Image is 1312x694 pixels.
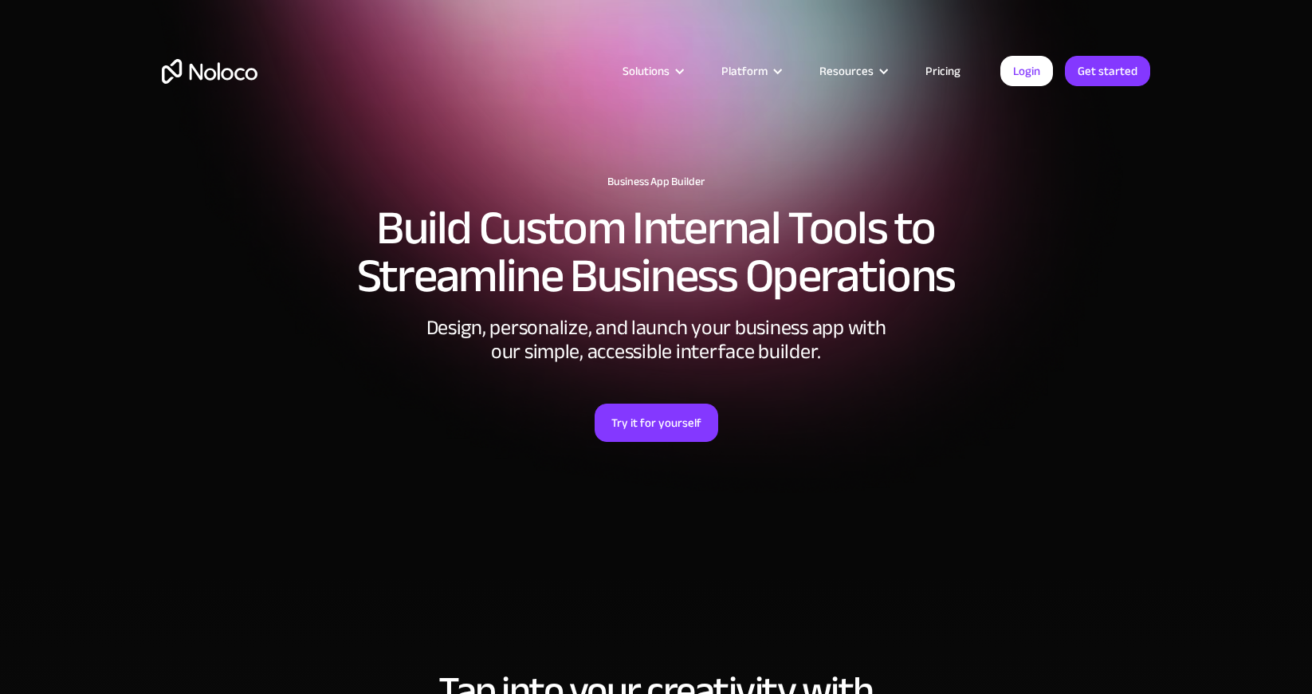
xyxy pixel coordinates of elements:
div: Solutions [623,61,670,81]
h1: Business App Builder [162,175,1150,188]
a: Get started [1065,56,1150,86]
a: Try it for yourself [595,404,718,442]
div: Solutions [603,61,701,81]
a: Pricing [905,61,980,81]
a: Login [1000,56,1053,86]
div: Design, personalize, and launch your business app with our simple, accessible interface builder. [417,316,895,364]
a: home [162,59,257,84]
div: Platform [701,61,799,81]
h2: Build Custom Internal Tools to Streamline Business Operations [162,204,1150,300]
div: Resources [799,61,905,81]
div: Platform [721,61,768,81]
div: Resources [819,61,874,81]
